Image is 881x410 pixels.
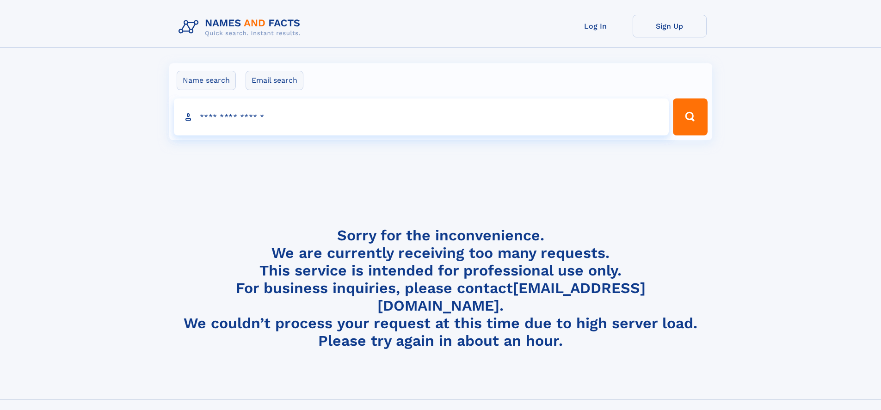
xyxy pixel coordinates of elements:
[174,98,669,135] input: search input
[175,15,308,40] img: Logo Names and Facts
[377,279,646,314] a: [EMAIL_ADDRESS][DOMAIN_NAME]
[559,15,633,37] a: Log In
[175,226,707,350] h4: Sorry for the inconvenience. We are currently receiving too many requests. This service is intend...
[673,98,707,135] button: Search Button
[633,15,707,37] a: Sign Up
[177,71,236,90] label: Name search
[246,71,303,90] label: Email search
